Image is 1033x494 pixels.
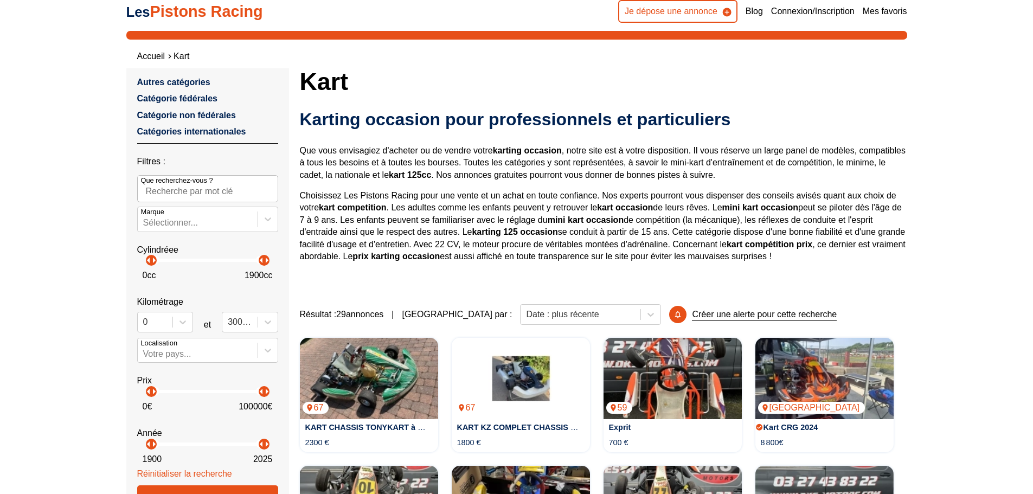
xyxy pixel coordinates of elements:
a: Blog [746,5,763,17]
a: Kart [174,52,189,61]
input: Que recherchez-vous ? [137,175,278,202]
p: Année [137,427,278,439]
strong: mini kart occasion [722,203,799,212]
p: 67 [303,402,329,414]
p: Créer une alerte pour cette recherche [692,309,837,321]
a: Mes favoris [863,5,907,17]
p: 700 € [609,437,628,448]
a: KART KZ COMPLET CHASSIS HAASE + MOTEUR PAVESI67 [452,338,590,419]
p: 1800 € [457,437,481,448]
p: arrow_left [142,385,155,398]
input: 0 [143,317,145,327]
a: Réinitialiser la recherche [137,469,232,478]
a: Catégorie fédérales [137,94,218,103]
input: MarqueSélectionner... [143,218,145,228]
input: 300000 [228,317,230,327]
p: 67 [454,402,481,414]
a: KART KZ COMPLET CHASSIS [PERSON_NAME] + MOTEUR PAVESI [457,423,709,432]
p: 100000 € [239,401,272,413]
p: 2025 [253,453,273,465]
p: arrow_left [142,438,155,451]
h2: Karting occasion pour professionnels et particuliers [300,108,907,130]
p: Prix [137,375,278,387]
a: Catégories internationales [137,127,246,136]
p: Cylindréee [137,244,278,256]
p: Kilométrage [137,296,278,308]
strong: karting occasion [493,146,562,155]
p: [GEOGRAPHIC_DATA] [758,402,865,414]
p: Filtres : [137,156,278,168]
strong: prix karting occasion [352,252,440,261]
strong: kart compétition prix [727,240,812,249]
img: Exprit [604,338,742,419]
p: Que recherchez-vous ? [141,176,213,185]
p: arrow_right [147,438,161,451]
strong: mini kart occasion [548,215,624,224]
a: Connexion/Inscription [771,5,855,17]
a: Autres catégories [137,78,210,87]
p: 8 800€ [761,437,784,448]
p: arrow_right [260,254,273,267]
p: 0 cc [143,270,156,281]
p: Choisissez Les Pistons Racing pour une vente et un achat en toute confiance. Nos experts pourront... [300,190,907,262]
a: Catégorie non fédérales [137,111,236,120]
p: et [204,319,211,331]
input: Votre pays... [143,349,145,359]
p: 2300 € [305,437,329,448]
p: arrow_right [147,254,161,267]
a: KART CHASSIS TONYKART à MOTEUR IAME X30 [305,423,490,432]
p: 0 € [143,401,152,413]
img: KART CHASSIS TONYKART à MOTEUR IAME X30 [300,338,438,419]
a: LesPistons Racing [126,3,263,20]
a: Accueil [137,52,165,61]
p: Localisation [141,338,178,348]
p: arrow_right [260,385,273,398]
span: Les [126,4,150,20]
p: Que vous envisagiez d'acheter ou de vendre votre , notre site est à votre disposition. Il vous ré... [300,145,907,181]
a: KART CHASSIS TONYKART à MOTEUR IAME X3067 [300,338,438,419]
p: arrow_right [147,385,161,398]
p: arrow_left [255,438,268,451]
a: Exprit59 [604,338,742,419]
p: arrow_right [260,438,273,451]
strong: kart occasion [597,203,653,212]
p: arrow_left [255,385,268,398]
a: Kart CRG 2024 [763,423,818,432]
span: Résultat : 29 annonces [300,309,384,320]
span: | [392,309,394,320]
p: Marque [141,207,164,217]
p: [GEOGRAPHIC_DATA] par : [402,309,512,320]
a: Exprit [609,423,631,432]
img: Kart CRG 2024 [755,338,894,419]
p: 59 [606,402,633,414]
p: arrow_left [142,254,155,267]
p: 1900 [143,453,162,465]
h1: Kart [300,68,907,94]
strong: kart 125cc [389,170,431,179]
strong: karting 125 occasion [472,227,557,236]
img: KART KZ COMPLET CHASSIS HAASE + MOTEUR PAVESI [452,338,590,419]
p: 1900 cc [245,270,273,281]
strong: kart competition [319,203,386,212]
a: Kart CRG 2024[GEOGRAPHIC_DATA] [755,338,894,419]
p: arrow_left [255,254,268,267]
